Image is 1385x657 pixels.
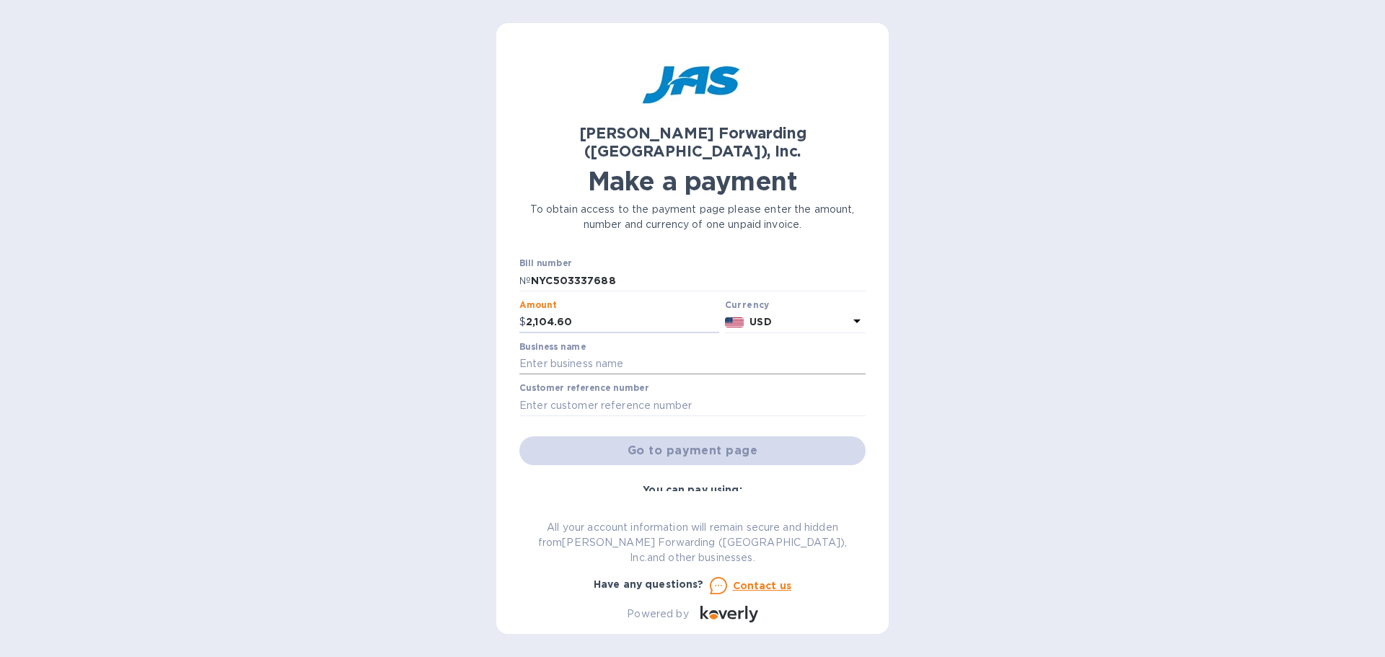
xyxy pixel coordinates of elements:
label: Customer reference number [519,384,648,393]
input: Enter bill number [531,270,866,291]
label: Amount [519,301,556,309]
label: Business name [519,343,586,351]
input: 0.00 [526,312,719,333]
p: № [519,273,531,288]
img: USD [725,317,744,327]
label: Bill number [519,260,571,268]
u: Contact us [733,580,792,591]
h1: Make a payment [519,166,866,196]
b: Currency [725,299,770,310]
p: To obtain access to the payment page please enter the amount, number and currency of one unpaid i... [519,202,866,232]
b: [PERSON_NAME] Forwarding ([GEOGRAPHIC_DATA]), Inc. [579,124,806,160]
b: Have any questions? [594,578,704,590]
p: Powered by [627,607,688,622]
p: All your account information will remain secure and hidden from [PERSON_NAME] Forwarding ([GEOGRA... [519,520,866,565]
input: Enter customer reference number [519,394,866,416]
input: Enter business name [519,353,866,375]
b: USD [749,316,771,327]
p: $ [519,314,526,330]
b: You can pay using: [643,484,742,495]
